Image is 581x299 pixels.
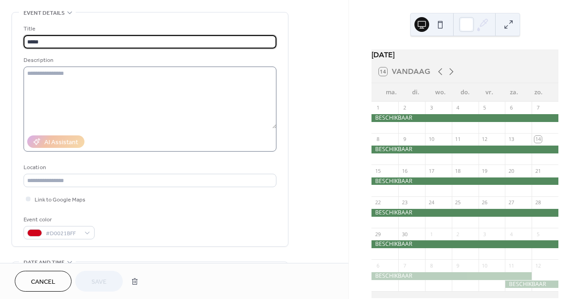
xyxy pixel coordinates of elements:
[371,240,558,248] div: BESCHIKBAAR
[374,262,381,269] div: 6
[508,231,515,238] div: 4
[374,199,381,206] div: 22
[428,167,435,174] div: 17
[508,167,515,174] div: 20
[31,277,55,287] span: Cancel
[455,136,461,143] div: 11
[24,163,275,172] div: Location
[453,83,477,102] div: do.
[404,83,428,102] div: di.
[401,136,408,143] div: 9
[481,231,488,238] div: 3
[534,199,541,206] div: 28
[371,146,558,153] div: BESCHIKBAAR
[481,262,488,269] div: 10
[371,272,532,280] div: BESCHIKBAAR
[46,229,80,238] span: #D0021BFF
[534,136,541,143] div: 14
[534,167,541,174] div: 21
[502,83,527,102] div: za.
[455,231,461,238] div: 2
[401,199,408,206] div: 23
[24,24,275,34] div: Title
[481,136,488,143] div: 12
[481,199,488,206] div: 26
[24,55,275,65] div: Description
[505,281,558,288] div: BESCHIKBAAR
[428,136,435,143] div: 10
[481,167,488,174] div: 19
[401,167,408,174] div: 16
[401,262,408,269] div: 7
[374,167,381,174] div: 15
[428,83,453,102] div: wo.
[374,231,381,238] div: 29
[481,104,488,111] div: 5
[371,209,558,217] div: BESCHIKBAAR
[401,231,408,238] div: 30
[527,83,551,102] div: zo.
[428,231,435,238] div: 1
[455,199,461,206] div: 25
[534,104,541,111] div: 7
[428,262,435,269] div: 8
[455,167,461,174] div: 18
[477,83,502,102] div: vr.
[371,114,558,122] div: BESCHIKBAAR
[455,262,461,269] div: 9
[508,262,515,269] div: 11
[428,199,435,206] div: 24
[374,136,381,143] div: 8
[371,177,558,185] div: BESCHIKBAAR
[15,271,72,292] button: Cancel
[534,231,541,238] div: 5
[508,104,515,111] div: 6
[428,104,435,111] div: 3
[35,195,85,205] span: Link to Google Maps
[401,104,408,111] div: 2
[379,83,403,102] div: ma.
[371,49,558,61] div: [DATE]
[374,104,381,111] div: 1
[534,262,541,269] div: 12
[455,104,461,111] div: 4
[508,199,515,206] div: 27
[24,215,93,225] div: Event color
[24,258,65,268] span: Date and time
[24,8,65,18] span: Event details
[508,136,515,143] div: 13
